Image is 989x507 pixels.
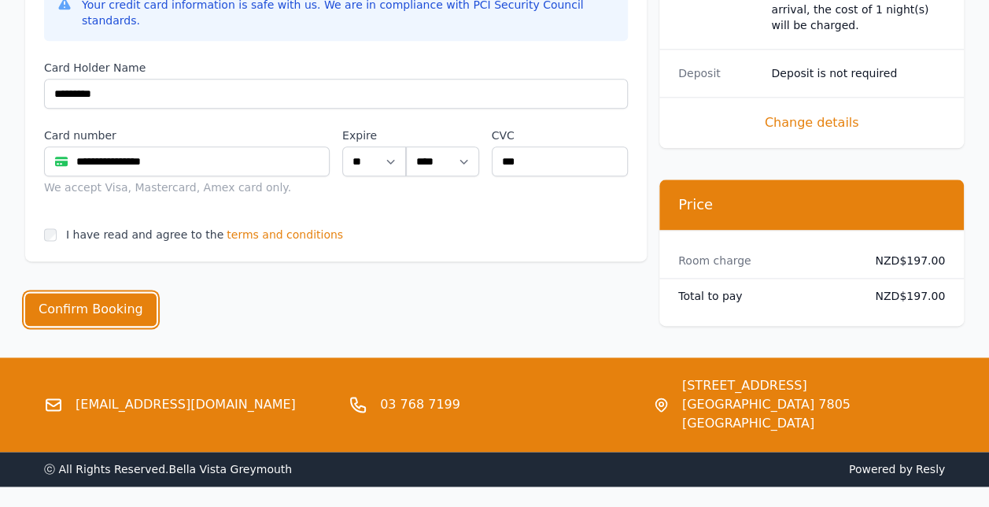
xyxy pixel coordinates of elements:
[678,65,758,81] dt: Deposit
[678,113,945,132] span: Change details
[865,288,945,304] dd: NZD$197.00
[771,65,945,81] dd: Deposit is not required
[44,179,330,195] div: We accept Visa, Mastercard, Amex card only.
[865,253,945,268] dd: NZD$197.00
[678,195,945,214] h3: Price
[678,253,852,268] dt: Room charge
[44,128,330,143] label: Card number
[25,293,157,326] button: Confirm Booking
[492,128,629,143] label: CVC
[44,463,292,476] span: ⓒ All Rights Reserved. Bella Vista Greymouth
[66,228,223,241] label: I have read and agree to the
[682,376,945,395] span: [STREET_ADDRESS]
[380,395,460,414] a: 03 768 7199
[678,288,852,304] dt: Total to pay
[44,60,628,76] label: Card Holder Name
[227,227,343,242] span: terms and conditions
[406,128,478,143] label: .
[501,461,946,477] span: Powered by
[342,128,406,143] label: Expire
[76,395,296,414] a: [EMAIL_ADDRESS][DOMAIN_NAME]
[916,463,945,476] a: Resly
[682,395,945,433] span: [GEOGRAPHIC_DATA] 7805 [GEOGRAPHIC_DATA]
